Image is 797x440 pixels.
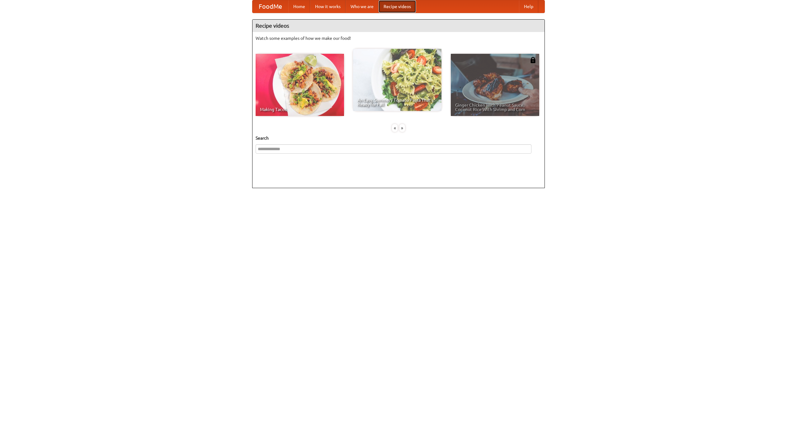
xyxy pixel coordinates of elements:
span: Making Tacos [260,107,340,112]
div: » [399,124,405,132]
a: Recipe videos [379,0,416,13]
a: FoodMe [252,0,288,13]
h5: Search [256,135,541,141]
img: 483408.png [530,57,536,63]
div: « [392,124,398,132]
h4: Recipe videos [252,20,545,32]
p: Watch some examples of how we make our food! [256,35,541,41]
span: An Easy, Summery Tomato Pasta That's Ready for Fall [357,98,437,107]
a: Home [288,0,310,13]
a: Making Tacos [256,54,344,116]
a: Who we are [346,0,379,13]
a: An Easy, Summery Tomato Pasta That's Ready for Fall [353,49,441,111]
a: How it works [310,0,346,13]
a: Help [519,0,538,13]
